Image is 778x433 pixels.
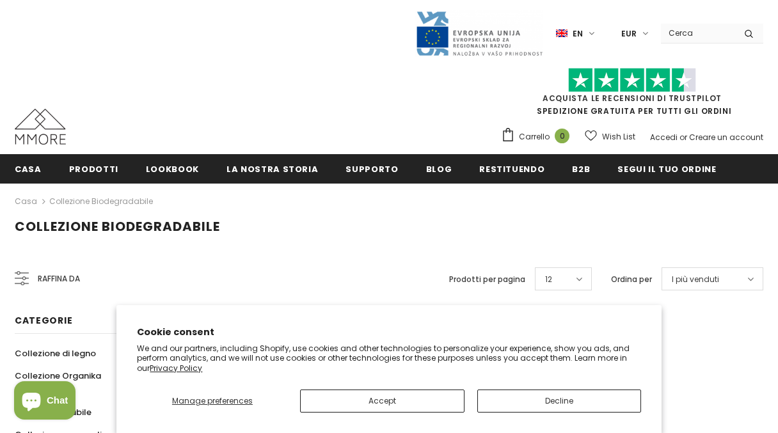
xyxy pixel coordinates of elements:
[15,347,96,359] span: Collezione di legno
[15,365,101,387] a: Collezione Organika
[572,154,590,183] a: B2B
[449,273,525,286] label: Prodotti per pagina
[15,217,220,235] span: Collezione biodegradabile
[15,370,101,382] span: Collezione Organika
[556,28,568,39] img: i-lang-1.png
[426,154,452,183] a: Blog
[15,154,42,183] a: Casa
[621,28,637,40] span: EUR
[345,163,398,175] span: supporto
[479,154,544,183] a: Restituendo
[38,272,80,286] span: Raffina da
[137,326,640,339] h2: Cookie consent
[585,125,635,148] a: Wish List
[519,130,550,143] span: Carrello
[15,342,96,365] a: Collezione di legno
[146,154,199,183] a: Lookbook
[226,154,318,183] a: La nostra storia
[617,163,716,175] span: Segui il tuo ordine
[568,68,696,93] img: Fidati di Pilot Stars
[69,154,118,183] a: Prodotti
[15,163,42,175] span: Casa
[572,163,590,175] span: B2B
[426,163,452,175] span: Blog
[672,273,719,286] span: I più venduti
[49,196,153,207] a: Collezione biodegradabile
[15,194,37,209] a: Casa
[650,132,678,143] a: Accedi
[679,132,687,143] span: or
[172,395,253,406] span: Manage preferences
[137,343,640,374] p: We and our partners, including Shopify, use cookies and other technologies to personalize your ex...
[501,127,576,146] a: Carrello 0
[69,163,118,175] span: Prodotti
[10,381,79,423] inbox-online-store-chat: Shopify online store chat
[689,132,763,143] a: Creare un account
[479,163,544,175] span: Restituendo
[573,28,583,40] span: en
[415,10,543,57] img: Javni Razpis
[300,390,464,413] button: Accept
[477,390,641,413] button: Decline
[611,273,652,286] label: Ordina per
[661,24,734,42] input: Search Site
[415,28,543,38] a: Javni Razpis
[345,154,398,183] a: supporto
[602,130,635,143] span: Wish List
[555,129,569,143] span: 0
[146,163,199,175] span: Lookbook
[617,154,716,183] a: Segui il tuo ordine
[226,163,318,175] span: La nostra storia
[15,109,66,145] img: Casi MMORE
[543,93,722,104] a: Acquista le recensioni di TrustPilot
[137,390,287,413] button: Manage preferences
[15,314,72,327] span: Categorie
[150,363,202,374] a: Privacy Policy
[501,74,763,116] span: SPEDIZIONE GRATUITA PER TUTTI GLI ORDINI
[545,273,552,286] span: 12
